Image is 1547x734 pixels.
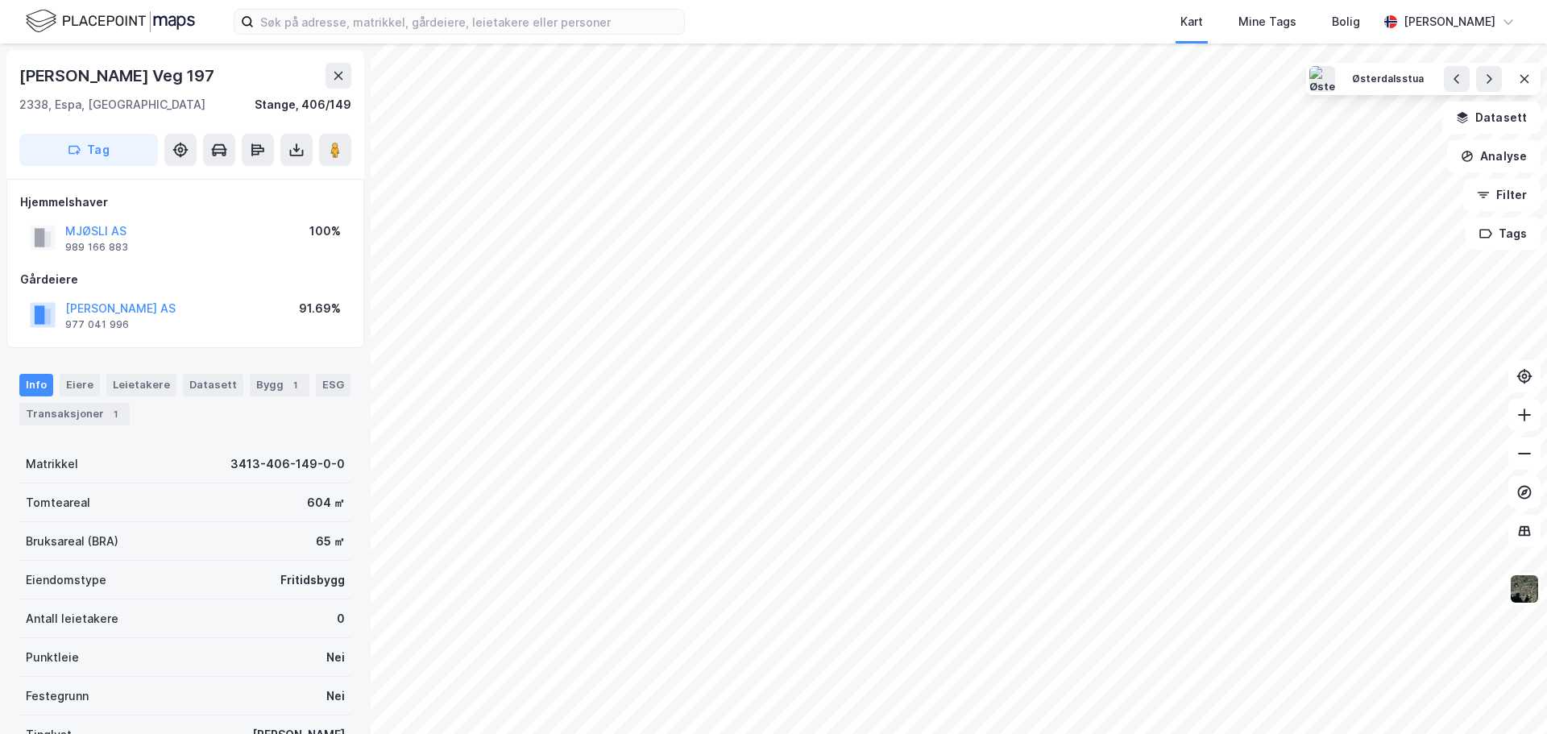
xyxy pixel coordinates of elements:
div: Hjemmelshaver [20,193,350,212]
div: 0 [337,609,345,628]
img: 9k= [1509,574,1540,604]
div: Stange, 406/149 [255,95,351,114]
div: 65 ㎡ [316,532,345,551]
input: Søk på adresse, matrikkel, gårdeiere, leietakere eller personer [254,10,684,34]
div: Nei [326,648,345,667]
button: Analyse [1447,140,1541,172]
img: logo.f888ab2527a4732fd821a326f86c7f29.svg [26,7,195,35]
div: Eiendomstype [26,570,106,590]
div: Datasett [183,374,243,396]
div: [PERSON_NAME] Veg 197 [19,63,218,89]
div: Punktleie [26,648,79,667]
div: Leietakere [106,374,176,396]
div: Nei [326,686,345,706]
div: Bruksareal (BRA) [26,532,118,551]
div: Østerdalsstua [1352,73,1424,86]
img: Østerdalsstua [1309,66,1335,92]
div: 1 [287,377,303,393]
div: 1 [107,406,123,422]
div: Info [19,374,53,396]
div: 604 ㎡ [307,493,345,512]
div: Gårdeiere [20,270,350,289]
div: 989 166 883 [65,241,128,254]
button: Tags [1466,218,1541,250]
button: Datasett [1442,102,1541,134]
button: Tag [19,134,158,166]
div: Antall leietakere [26,609,118,628]
iframe: Chat Widget [1466,657,1547,734]
button: Filter [1463,179,1541,211]
div: 3413-406-149-0-0 [230,454,345,474]
div: [PERSON_NAME] [1404,12,1495,31]
div: Festegrunn [26,686,89,706]
div: ESG [316,374,350,396]
div: 2338, Espa, [GEOGRAPHIC_DATA] [19,95,205,114]
div: Matrikkel [26,454,78,474]
div: 100% [309,222,341,241]
div: Mine Tags [1238,12,1296,31]
div: Fritidsbygg [280,570,345,590]
div: 91.69% [299,299,341,318]
button: Østerdalsstua [1342,66,1434,92]
div: Bygg [250,374,309,396]
div: 977 041 996 [65,318,129,331]
div: Tomteareal [26,493,90,512]
div: Transaksjoner [19,403,130,425]
div: Eiere [60,374,100,396]
div: Kontrollprogram for chat [1466,657,1547,734]
div: Kart [1180,12,1203,31]
div: Bolig [1332,12,1360,31]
